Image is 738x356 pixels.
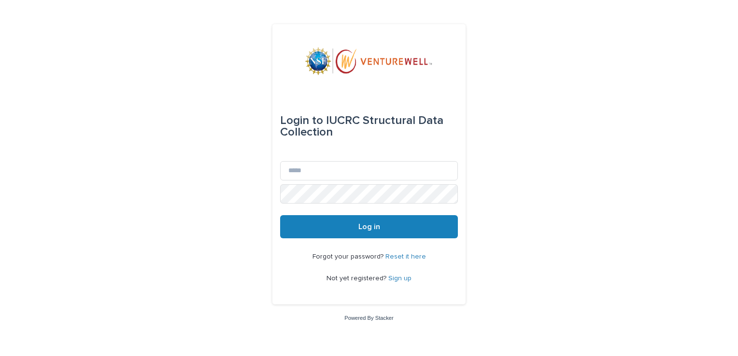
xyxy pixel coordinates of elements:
span: Forgot your password? [312,253,385,260]
span: Login to [280,115,323,126]
button: Log in [280,215,458,238]
span: Not yet registered? [326,275,388,282]
span: Log in [358,223,380,231]
img: mWhVGmOKROS2pZaMU8FQ [305,47,433,76]
a: Powered By Stacker [344,315,393,321]
a: Sign up [388,275,412,282]
div: IUCRC Structural Data Collection [280,107,458,146]
a: Reset it here [385,253,426,260]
